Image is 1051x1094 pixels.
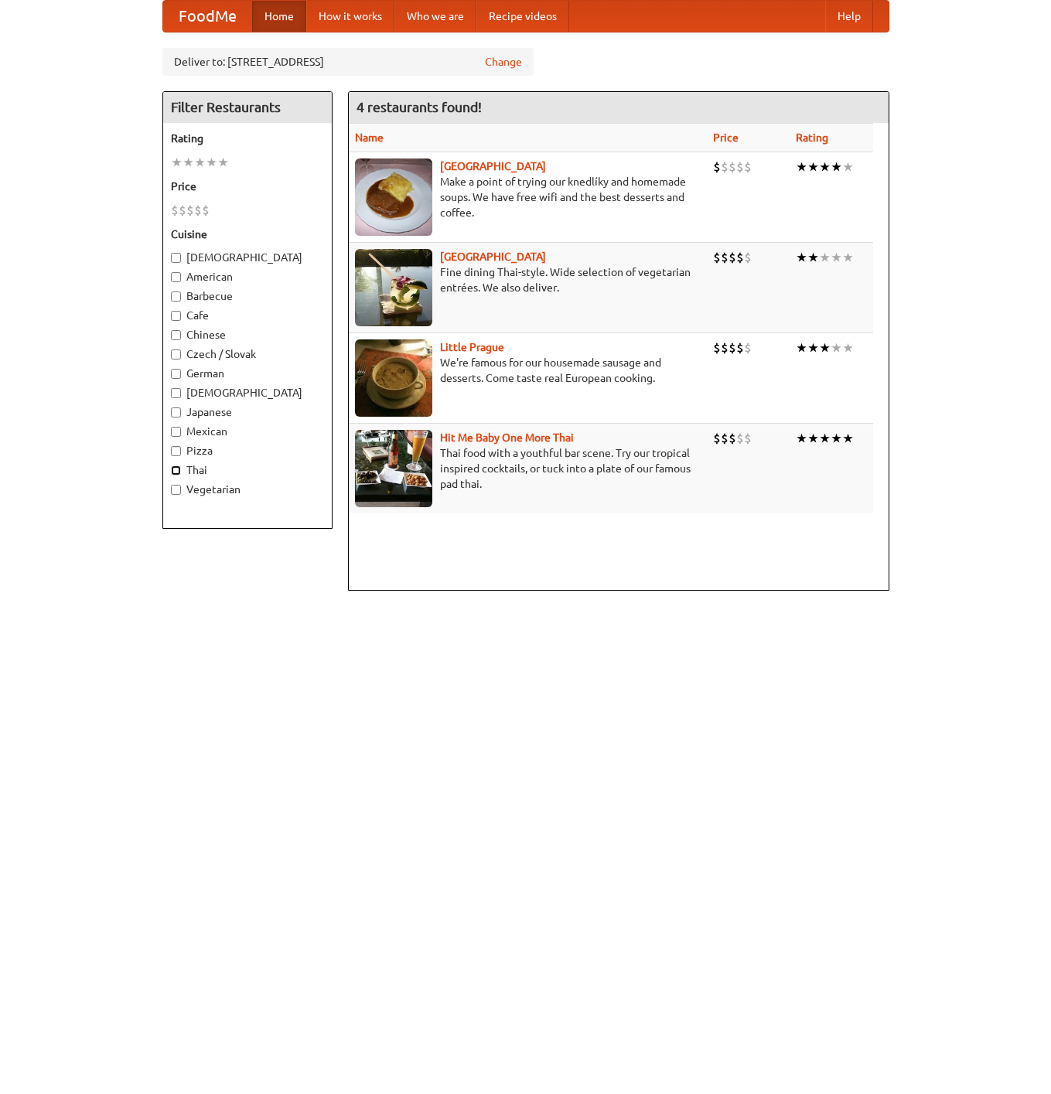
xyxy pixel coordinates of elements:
[819,158,831,176] li: ★
[713,339,721,356] li: $
[186,202,194,219] li: $
[721,430,729,447] li: $
[194,154,206,171] li: ★
[842,249,854,266] li: ★
[831,158,842,176] li: ★
[171,465,181,475] input: Thai
[194,202,202,219] li: $
[171,462,324,478] label: Thai
[171,131,324,146] h5: Rating
[796,158,807,176] li: ★
[842,158,854,176] li: ★
[171,308,324,323] label: Cafe
[744,158,752,176] li: $
[713,131,739,144] a: Price
[713,158,721,176] li: $
[744,339,752,356] li: $
[744,430,752,447] li: $
[163,1,252,32] a: FoodMe
[171,327,324,343] label: Chinese
[796,131,828,144] a: Rating
[394,1,476,32] a: Who we are
[476,1,569,32] a: Recipe videos
[807,430,819,447] li: ★
[171,346,324,362] label: Czech / Slovak
[171,227,324,242] h5: Cuisine
[171,272,181,282] input: American
[729,339,736,356] li: $
[171,404,324,420] label: Japanese
[440,250,546,263] a: [GEOGRAPHIC_DATA]
[171,311,181,321] input: Cafe
[171,202,179,219] li: $
[217,154,229,171] li: ★
[729,430,736,447] li: $
[171,288,324,304] label: Barbecue
[831,430,842,447] li: ★
[163,92,332,123] h4: Filter Restaurants
[183,154,194,171] li: ★
[729,249,736,266] li: $
[162,48,534,76] div: Deliver to: [STREET_ADDRESS]
[440,341,504,353] a: Little Prague
[744,249,752,266] li: $
[796,249,807,266] li: ★
[171,427,181,437] input: Mexican
[171,269,324,285] label: American
[440,160,546,172] a: [GEOGRAPHIC_DATA]
[171,250,324,265] label: [DEMOGRAPHIC_DATA]
[736,339,744,356] li: $
[171,385,324,400] label: [DEMOGRAPHIC_DATA]
[842,339,854,356] li: ★
[202,202,210,219] li: $
[171,330,181,340] input: Chinese
[171,446,181,456] input: Pizza
[306,1,394,32] a: How it works
[357,100,482,114] ng-pluralize: 4 restaurants found!
[721,249,729,266] li: $
[355,445,701,492] p: Thai food with a youthful bar scene. Try our tropical inspired cocktails, or tuck into a plate of...
[252,1,306,32] a: Home
[355,430,432,507] img: babythai.jpg
[831,339,842,356] li: ★
[440,431,574,444] a: Hit Me Baby One More Thai
[171,388,181,398] input: [DEMOGRAPHIC_DATA]
[807,249,819,266] li: ★
[819,249,831,266] li: ★
[171,349,181,360] input: Czech / Slovak
[736,430,744,447] li: $
[355,339,432,417] img: littleprague.jpg
[485,54,522,70] a: Change
[729,158,736,176] li: $
[355,158,432,236] img: czechpoint.jpg
[713,249,721,266] li: $
[171,482,324,497] label: Vegetarian
[721,339,729,356] li: $
[355,174,701,220] p: Make a point of trying our knedlíky and homemade soups. We have free wifi and the best desserts a...
[171,443,324,458] label: Pizza
[171,366,324,381] label: German
[171,485,181,495] input: Vegetarian
[713,430,721,447] li: $
[179,202,186,219] li: $
[355,131,384,144] a: Name
[355,249,432,326] img: satay.jpg
[171,154,183,171] li: ★
[736,158,744,176] li: $
[171,369,181,379] input: German
[171,291,181,302] input: Barbecue
[736,249,744,266] li: $
[807,339,819,356] li: ★
[796,339,807,356] li: ★
[171,179,324,194] h5: Price
[721,158,729,176] li: $
[819,430,831,447] li: ★
[171,407,181,417] input: Japanese
[355,355,701,386] p: We're famous for our housemade sausage and desserts. Come taste real European cooking.
[355,264,701,295] p: Fine dining Thai-style. Wide selection of vegetarian entrées. We also deliver.
[807,158,819,176] li: ★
